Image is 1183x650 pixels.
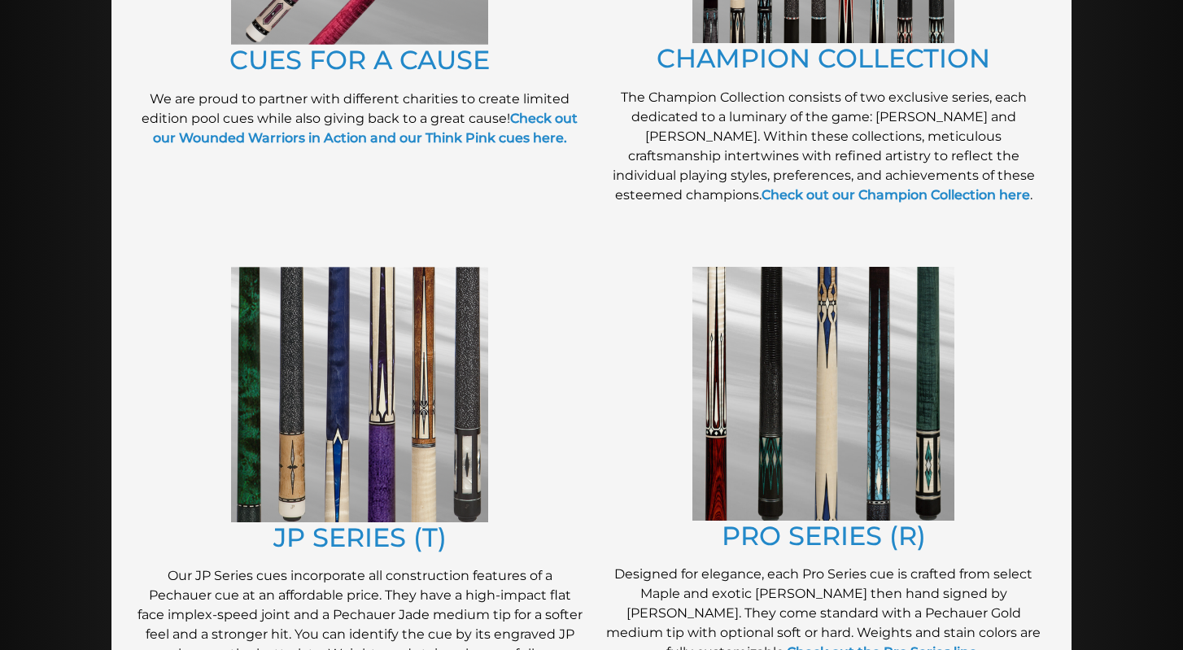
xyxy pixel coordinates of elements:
a: JP SERIES (T) [273,521,447,553]
a: Check out our Champion Collection here [762,187,1030,203]
a: PRO SERIES (R) [722,520,926,552]
p: We are proud to partner with different charities to create limited edition pool cues while also g... [136,89,583,148]
a: Check out our Wounded Warriors in Action and our Think Pink cues here. [153,111,578,146]
p: The Champion Collection consists of two exclusive series, each dedicated to a luminary of the gam... [600,88,1047,205]
a: CHAMPION COLLECTION [657,42,990,74]
a: CUES FOR A CAUSE [229,44,490,76]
